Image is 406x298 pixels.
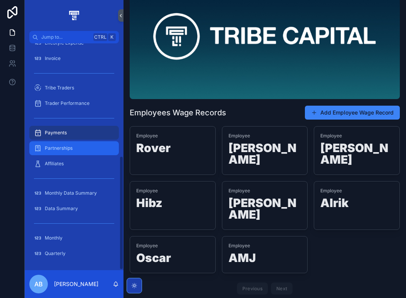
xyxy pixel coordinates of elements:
span: Tribe Traders [45,85,74,91]
a: Trader Performance [29,96,119,110]
span: Partnerships [45,145,73,151]
span: Employee [136,133,209,139]
button: Add Employee Wage Record [305,106,400,120]
h1: Alrik [320,197,393,212]
p: [PERSON_NAME] [54,280,98,288]
button: Jump to...CtrlK [29,31,119,43]
h1: [PERSON_NAME] [320,142,393,168]
h1: Rover [136,142,209,157]
img: App logo [68,9,80,22]
a: Quarterly [29,247,119,260]
h1: Hibz [136,197,209,212]
span: Monthly Data Summary [45,190,97,196]
span: Jump to... [41,34,90,40]
span: Employee [320,188,393,194]
span: Employee [228,243,301,249]
h1: [PERSON_NAME] [228,142,301,168]
a: Employee[PERSON_NAME] [222,126,308,175]
span: AB [34,279,43,289]
a: Invoice [29,51,119,65]
a: Employee[PERSON_NAME] [314,126,400,175]
a: Employee[PERSON_NAME] [222,181,308,230]
a: Tribe Traders [29,81,119,95]
span: Employee [228,188,301,194]
h1: Oscar [136,252,209,267]
span: Invoice [45,55,61,62]
div: scrollable content [25,43,123,270]
a: Monthly Data Summary [29,186,119,200]
span: Employee [136,188,209,194]
span: Employee [136,243,209,249]
span: Ctrl [93,33,107,41]
a: Data Summary [29,202,119,216]
a: EmployeeRover [130,126,216,175]
a: EmployeeHibz [130,181,216,230]
span: Employee [228,133,301,139]
span: Payments [45,130,67,136]
span: K [109,34,115,40]
span: Trader Performance [45,100,90,106]
span: Affiliates [45,161,64,167]
a: Affiliates [29,157,119,171]
a: EmployeeOscar [130,236,216,273]
a: EmployeeAlrik [314,181,400,230]
span: Monthly [45,235,63,241]
h1: AMJ [228,252,301,267]
a: Payments [29,126,119,140]
span: Data Summary [45,206,78,212]
h1: Employees Wage Records [130,107,226,118]
a: Partnerships [29,141,119,155]
span: Employee [320,133,393,139]
a: EmployeeAMJ [222,236,308,273]
span: Quarterly [45,250,66,257]
a: Monthly [29,231,119,245]
h1: [PERSON_NAME] [228,197,301,223]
